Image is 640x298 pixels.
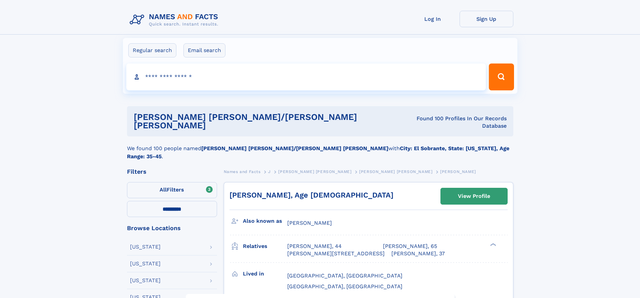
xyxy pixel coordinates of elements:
[287,243,342,250] a: [PERSON_NAME], 44
[268,167,271,176] a: J
[278,169,351,174] span: [PERSON_NAME] [PERSON_NAME]
[359,167,432,176] a: [PERSON_NAME] [PERSON_NAME]
[287,250,385,257] a: [PERSON_NAME][STREET_ADDRESS]
[128,43,176,57] label: Regular search
[134,113,402,130] h1: [PERSON_NAME] [PERSON_NAME]/[PERSON_NAME] [PERSON_NAME]
[489,63,514,90] button: Search Button
[243,215,287,227] h3: Also known as
[268,169,271,174] span: J
[488,243,497,247] div: ❯
[440,169,476,174] span: [PERSON_NAME]
[278,167,351,176] a: [PERSON_NAME] [PERSON_NAME]
[359,169,432,174] span: [PERSON_NAME] [PERSON_NAME]
[243,268,287,280] h3: Lived in
[127,145,509,160] b: City: El Sobrante, State: [US_STATE], Age Range: 35-45
[391,250,445,257] a: [PERSON_NAME], 37
[458,188,490,204] div: View Profile
[460,11,513,27] a: Sign Up
[130,244,161,250] div: [US_STATE]
[130,261,161,266] div: [US_STATE]
[160,186,167,193] span: All
[406,11,460,27] a: Log In
[383,243,437,250] a: [PERSON_NAME], 65
[127,225,217,231] div: Browse Locations
[127,169,217,175] div: Filters
[127,11,224,29] img: Logo Names and Facts
[441,188,507,204] a: View Profile
[126,63,486,90] input: search input
[287,283,402,290] span: [GEOGRAPHIC_DATA], [GEOGRAPHIC_DATA]
[127,136,513,161] div: We found 100 people named with .
[402,115,506,130] div: Found 100 Profiles In Our Records Database
[287,220,332,226] span: [PERSON_NAME]
[229,191,393,199] a: [PERSON_NAME], Age [DEMOGRAPHIC_DATA]
[287,272,402,279] span: [GEOGRAPHIC_DATA], [GEOGRAPHIC_DATA]
[130,278,161,283] div: [US_STATE]
[224,167,261,176] a: Names and Facts
[243,241,287,252] h3: Relatives
[183,43,225,57] label: Email search
[201,145,388,152] b: [PERSON_NAME] [PERSON_NAME]/[PERSON_NAME] [PERSON_NAME]
[127,182,217,198] label: Filters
